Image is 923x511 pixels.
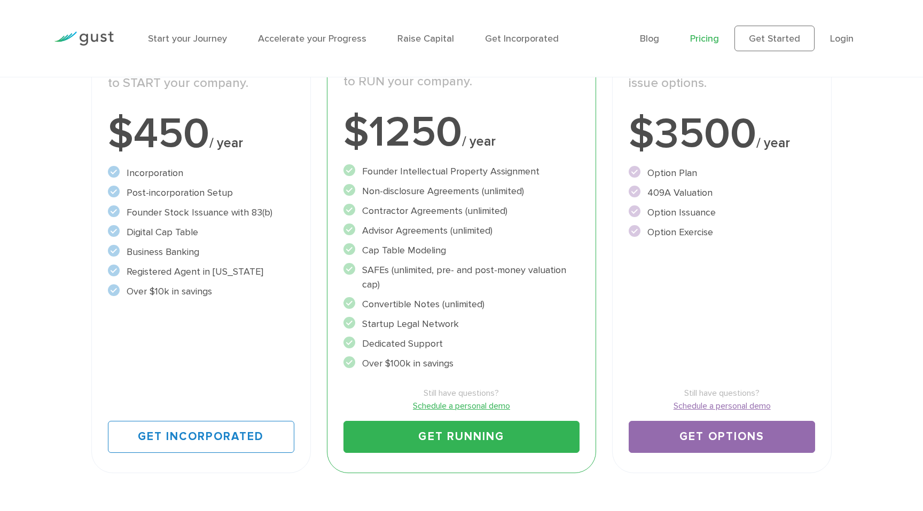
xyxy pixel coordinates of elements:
[629,166,815,180] li: Option Plan
[343,400,580,412] a: Schedule a personal demo
[343,387,580,400] span: Still have questions?
[629,205,815,220] li: Option Issuance
[343,164,580,179] li: Founder Intellectual Property Assignment
[343,356,580,371] li: Over $100k in savings
[108,225,294,239] li: Digital Cap Table
[343,223,580,238] li: Advisor Agreements (unlimited)
[343,111,580,154] div: $1250
[830,33,854,44] a: Login
[343,263,580,292] li: SAFEs (unlimited, pre- and post-money valuation cap)
[629,421,815,453] a: Get Options
[343,184,580,198] li: Non-disclosure Agreements (unlimited)
[343,421,580,453] a: Get Running
[640,33,659,44] a: Blog
[485,33,559,44] a: Get Incorporated
[343,317,580,331] li: Startup Legal Network
[629,113,815,155] div: $3500
[343,337,580,351] li: Dedicated Support
[108,265,294,279] li: Registered Agent in [US_STATE]
[108,205,294,220] li: Founder Stock Issuance with 83(b)
[343,297,580,312] li: Convertible Notes (unlimited)
[629,186,815,200] li: 409A Valuation
[629,225,815,239] li: Option Exercise
[108,284,294,299] li: Over $10k in savings
[756,135,790,151] span: / year
[54,31,114,46] img: Gust Logo
[108,421,294,453] a: Get Incorporated
[462,133,496,149] span: / year
[108,113,294,155] div: $450
[734,26,815,51] a: Get Started
[108,186,294,200] li: Post-incorporation Setup
[629,400,815,412] a: Schedule a personal demo
[108,245,294,259] li: Business Banking
[258,33,366,44] a: Accelerate your Progress
[343,204,580,218] li: Contractor Agreements (unlimited)
[397,33,454,44] a: Raise Capital
[209,135,243,151] span: / year
[629,387,815,400] span: Still have questions?
[108,166,294,180] li: Incorporation
[343,243,580,258] li: Cap Table Modeling
[148,33,227,44] a: Start your Journey
[690,33,719,44] a: Pricing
